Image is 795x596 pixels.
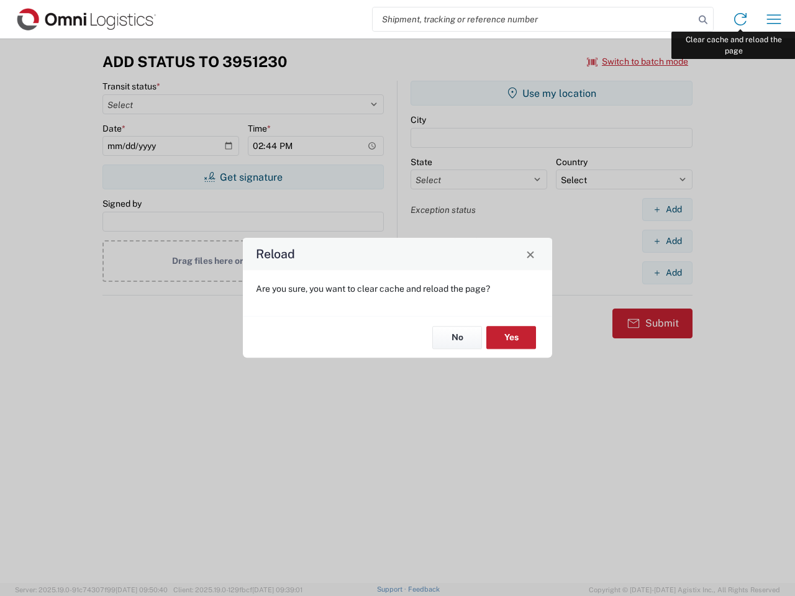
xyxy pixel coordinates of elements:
button: Close [522,245,539,263]
h4: Reload [256,245,295,263]
p: Are you sure, you want to clear cache and reload the page? [256,283,539,294]
input: Shipment, tracking or reference number [373,7,694,31]
button: No [432,326,482,349]
button: Yes [486,326,536,349]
